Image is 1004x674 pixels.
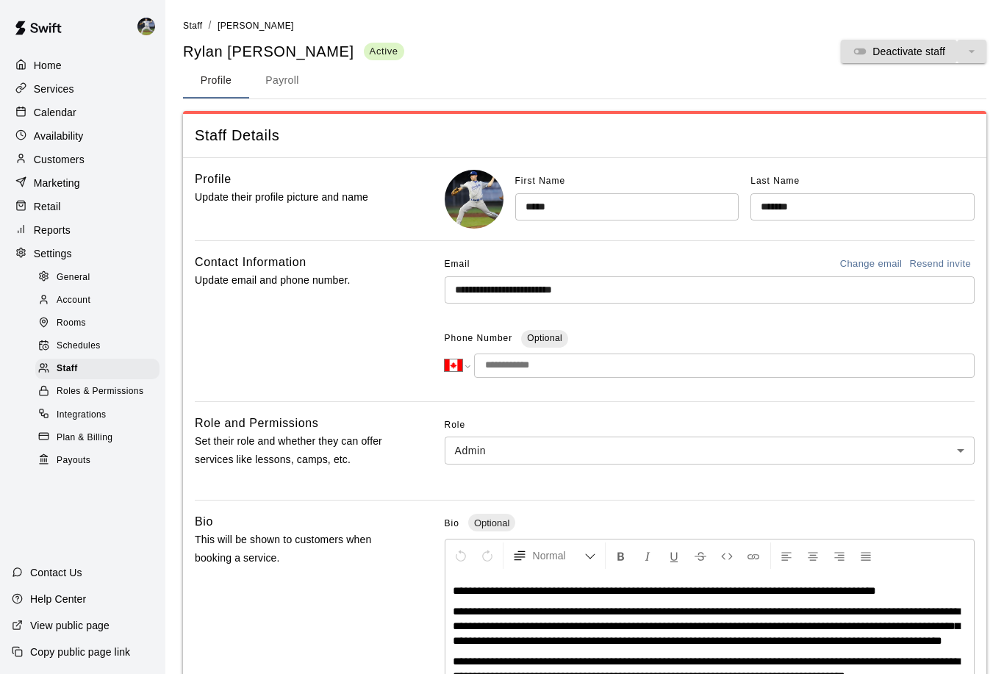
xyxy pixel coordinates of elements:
span: [PERSON_NAME] [218,21,294,31]
a: Staff [35,358,165,381]
a: Schedules [35,335,165,358]
span: Rooms [57,316,86,331]
span: Staff Details [195,126,975,146]
a: Home [12,54,154,76]
div: Rooms [35,313,159,334]
nav: breadcrumb [183,18,986,34]
p: Help Center [30,592,86,606]
span: Staff [183,21,202,31]
span: Phone Number [445,327,513,351]
div: Schedules [35,336,159,356]
div: Rylan Pranger [135,12,165,41]
a: Rooms [35,312,165,335]
a: Account [35,289,165,312]
div: Reports [12,219,154,241]
span: Optional [468,517,515,528]
p: Contact Us [30,565,82,580]
button: Format Underline [661,542,686,569]
button: Right Align [827,542,852,569]
span: Bio [445,518,459,528]
a: Availability [12,125,154,147]
button: Change email [836,253,906,276]
button: Left Align [774,542,799,569]
div: Integrations [35,405,159,426]
div: Account [35,290,159,311]
a: Marketing [12,172,154,194]
span: Schedules [57,339,101,354]
button: Center Align [800,542,825,569]
div: Staff [35,359,159,379]
button: Resend invite [906,253,975,276]
p: Update their profile picture and name [195,188,398,207]
div: Roles & Permissions [35,381,159,402]
h6: Bio [195,512,213,531]
span: Payouts [57,453,90,468]
button: Insert Code [714,542,739,569]
a: Staff [183,19,202,31]
p: Services [34,82,74,96]
span: Normal [533,548,584,563]
span: Last Name [750,176,800,186]
img: Rylan Pranger [445,170,503,229]
span: Role [445,414,975,437]
span: Account [57,293,90,308]
p: Retail [34,199,61,214]
button: Redo [475,542,500,569]
h6: Role and Permissions [195,414,318,433]
a: Plan & Billing [35,426,165,449]
div: Payouts [35,451,159,471]
a: Roles & Permissions [35,381,165,404]
button: Format Bold [609,542,634,569]
h6: Profile [195,170,232,189]
div: General [35,268,159,288]
p: View public page [30,618,110,633]
p: This will be shown to customers when booking a service. [195,531,398,567]
span: Roles & Permissions [57,384,143,399]
div: staff form tabs [183,63,986,98]
div: Admin [445,437,975,464]
button: Format Italics [635,542,660,569]
button: Payroll [249,63,315,98]
button: Format Strikethrough [688,542,713,569]
a: Retail [12,196,154,218]
span: Optional [527,333,562,343]
button: Undo [448,542,473,569]
a: General [35,266,165,289]
li: / [208,18,211,33]
p: Marketing [34,176,80,190]
p: Copy public page link [30,645,130,659]
a: Calendar [12,101,154,123]
p: Reports [34,223,71,237]
a: Customers [12,148,154,171]
span: Active [364,45,404,57]
button: Justify Align [853,542,878,569]
p: Availability [34,129,84,143]
button: Formatting Options [506,542,602,569]
a: Integrations [35,404,165,426]
p: Home [34,58,62,73]
h6: Contact Information [195,253,306,272]
p: Calendar [34,105,76,120]
img: Rylan Pranger [137,18,155,35]
p: Update email and phone number. [195,271,398,290]
button: Profile [183,63,249,98]
span: General [57,270,90,285]
button: Insert Link [741,542,766,569]
a: Settings [12,243,154,265]
span: First Name [515,176,566,186]
div: Plan & Billing [35,428,159,448]
div: Rylan [PERSON_NAME] [183,42,404,62]
span: Integrations [57,408,107,423]
div: split button [841,40,986,63]
a: Services [12,78,154,100]
a: Payouts [35,449,165,472]
span: Staff [57,362,78,376]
